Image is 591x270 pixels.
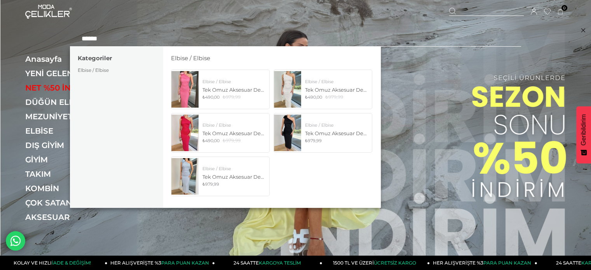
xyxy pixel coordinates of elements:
[171,71,199,107] img: fabios-elbise-24y399--42d6-.jpg
[25,155,132,164] a: GİYİM
[305,122,368,128] div: Elbise / Elbise
[374,260,416,266] span: ÜCRETSİZ KARGO
[70,54,163,62] h3: Kategoriler
[25,98,132,107] a: DÜĞÜN ELBİSELERİ
[561,5,567,11] span: 0
[171,157,270,196] a: Elbise / Elbise Tek Omuz Aksesuar Detaylı Drapeli Fabios Kadın Bebe Mavisi Midi Elbise 24Y399 ₺97...
[202,181,219,187] span: ₺979,99
[580,114,587,146] span: Geribildirim
[259,260,301,266] span: KARGOYA TESLİM
[171,158,199,194] img: tek-omuz-aksesuar-detayli-drapeli-fabi-1d0686.jpg
[202,138,220,143] span: ₺490,00
[202,79,265,84] div: Elbise / Elbise
[202,94,220,100] span: ₺490,00
[25,169,132,179] a: TAKIM
[171,113,270,153] a: Elbise / Elbise Tek Omuz Aksesuar Detaylı Drapeli Fabios Kadın Fuşya Midi Elbise 24Y399 ₺490,00 ₺...
[202,173,265,180] div: Tek Omuz Aksesuar Detaylı Drapeli Fabios Kadın Bebe Mavisi Midi Elbise 24Y399
[274,113,372,153] a: Elbise / Elbise Tek Omuz Aksesuar Detaylı Drapeli Fabios Kadın Siyah Midi Elbise 24Y399 ₺979,99
[25,83,132,92] a: NET %50 İNDİRİM
[25,184,132,193] a: KOMBİN
[323,256,430,270] a: 1500 TL VE ÜZERİÜCRETSİZ KARGO
[305,130,368,137] div: Tek Omuz Aksesuar Detaylı Drapeli Fabios Kadın Siyah Midi Elbise 24Y399
[25,213,132,222] a: AKSESUAR
[202,86,265,93] div: Tek Omuz Aksesuar Detaylı Drapeli Fabios Kadın Pembe Midi Elbise 24Y399
[25,112,132,121] a: MEZUNİYET ELBİSELERİ
[171,70,270,109] a: Elbise / Elbise Tek Omuz Aksesuar Detaylı Drapeli Fabios Kadın Pembe Midi Elbise 24Y399 ₺490,00 ₺...
[78,67,109,73] a: Elbise / Elbise
[25,198,132,207] a: ÇOK SATANLAR
[305,138,322,143] span: ₺979,99
[202,130,265,137] div: Tek Omuz Aksesuar Detaylı Drapeli Fabios Kadın Fuşya Midi Elbise 24Y399
[274,70,372,109] a: Elbise / Elbise Tek Omuz Aksesuar Detaylı Drapeli Fabios Kadın [MEDICAL_DATA] Midi Elbise 24Y399 ...
[430,256,537,270] a: HER ALIŞVERİŞTE %3PARA PUAN KAZAN
[25,5,72,19] img: logo
[171,54,373,62] h3: Elbise / Elbise
[25,141,132,150] a: DIŞ GİYİM
[108,256,215,270] a: HER ALIŞVERİŞTE %3PARA PUAN KAZAN
[202,122,265,128] div: Elbise / Elbise
[223,94,241,100] span: ₺979,99
[483,260,531,266] span: PARA PUAN KAZAN
[215,256,323,270] a: 24 SAATTEKARGOYA TESLİM
[558,9,563,15] a: 0
[325,94,343,100] span: ₺979,99
[25,126,132,136] a: ELBİSE
[305,79,368,84] div: Elbise / Elbise
[171,115,199,151] img: fabios-elbise-24y399-e028d0.jpg
[274,71,301,107] img: fabios-elbise-24y399-6ffc-4.jpg
[25,54,132,64] a: Anasayfa
[202,166,265,171] div: Elbise / Elbise
[305,94,322,100] span: ₺490,00
[161,260,209,266] span: PARA PUAN KAZAN
[52,260,91,266] span: İADE & DEĞİŞİM!
[223,138,241,143] span: ₺979,99
[25,69,132,78] a: YENİ GELENLER
[576,106,591,164] button: Geribildirim - Show survey
[274,115,301,151] img: fabios-elbise-24y399-d-9734.jpg
[305,86,368,93] div: Tek Omuz Aksesuar Detaylı Drapeli Fabios Kadın [MEDICAL_DATA] Midi Elbise 24Y399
